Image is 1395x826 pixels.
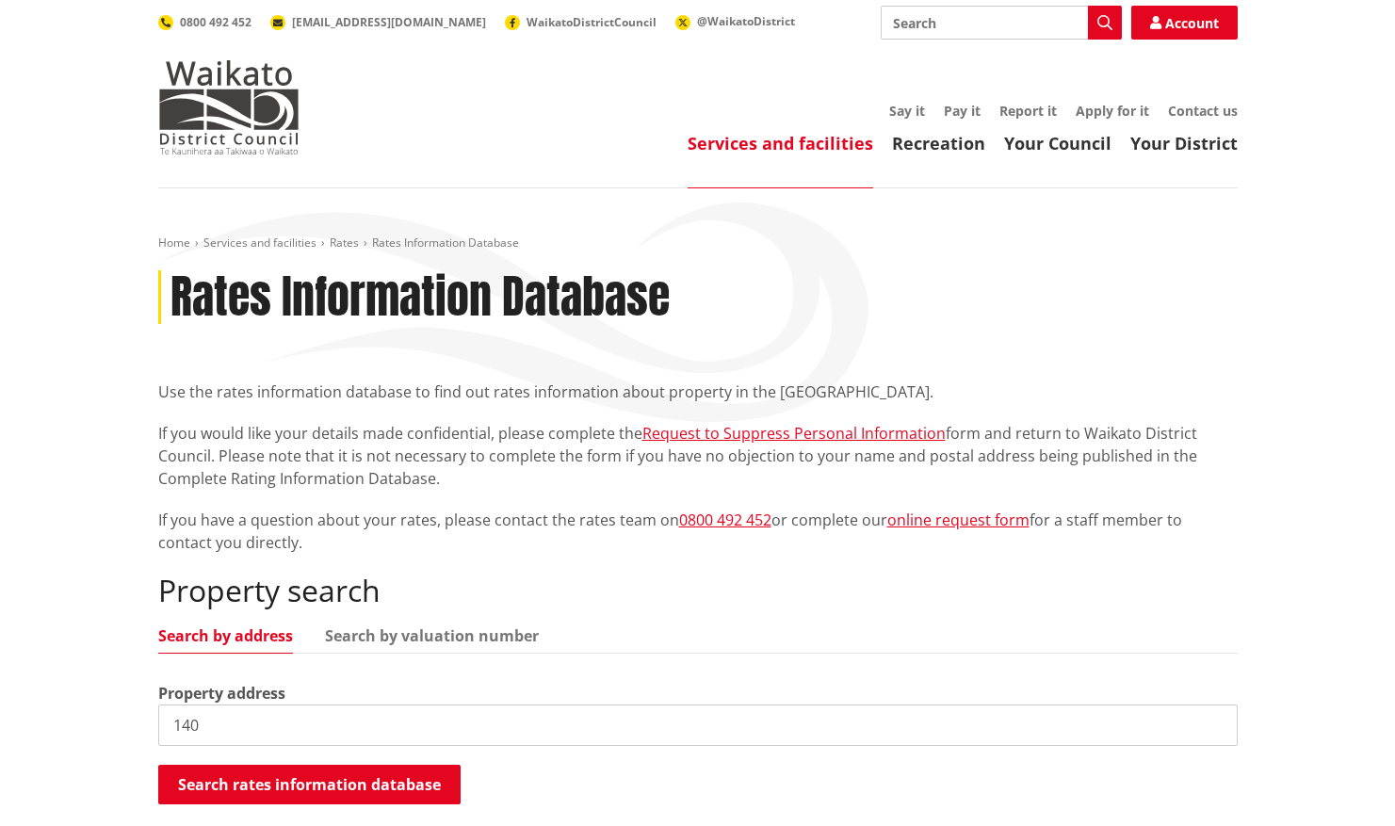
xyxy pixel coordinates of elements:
[158,765,461,804] button: Search rates information database
[158,235,190,251] a: Home
[1130,132,1238,154] a: Your District
[203,235,316,251] a: Services and facilities
[330,235,359,251] a: Rates
[170,270,670,325] h1: Rates Information Database
[158,628,293,643] a: Search by address
[697,13,795,29] span: @WaikatoDistrict
[505,14,657,30] a: WaikatoDistrictCouncil
[944,102,981,120] a: Pay it
[642,423,946,444] a: Request to Suppress Personal Information
[158,705,1238,746] input: e.g. Duke Street NGARUAWAHIA
[292,14,486,30] span: [EMAIL_ADDRESS][DOMAIN_NAME]
[688,132,873,154] a: Services and facilities
[180,14,251,30] span: 0800 492 452
[1168,102,1238,120] a: Contact us
[158,60,300,154] img: Waikato District Council - Te Kaunihera aa Takiwaa o Waikato
[158,235,1238,251] nav: breadcrumb
[1004,132,1111,154] a: Your Council
[325,628,539,643] a: Search by valuation number
[679,510,771,530] a: 0800 492 452
[270,14,486,30] a: [EMAIL_ADDRESS][DOMAIN_NAME]
[158,422,1238,490] p: If you would like your details made confidential, please complete the form and return to Waikato ...
[158,573,1238,608] h2: Property search
[892,132,985,154] a: Recreation
[158,682,285,705] label: Property address
[889,102,925,120] a: Say it
[158,14,251,30] a: 0800 492 452
[158,381,1238,403] p: Use the rates information database to find out rates information about property in the [GEOGRAPHI...
[887,510,1030,530] a: online request form
[999,102,1057,120] a: Report it
[1076,102,1149,120] a: Apply for it
[1131,6,1238,40] a: Account
[158,509,1238,554] p: If you have a question about your rates, please contact the rates team on or complete our for a s...
[675,13,795,29] a: @WaikatoDistrict
[372,235,519,251] span: Rates Information Database
[881,6,1122,40] input: Search input
[527,14,657,30] span: WaikatoDistrictCouncil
